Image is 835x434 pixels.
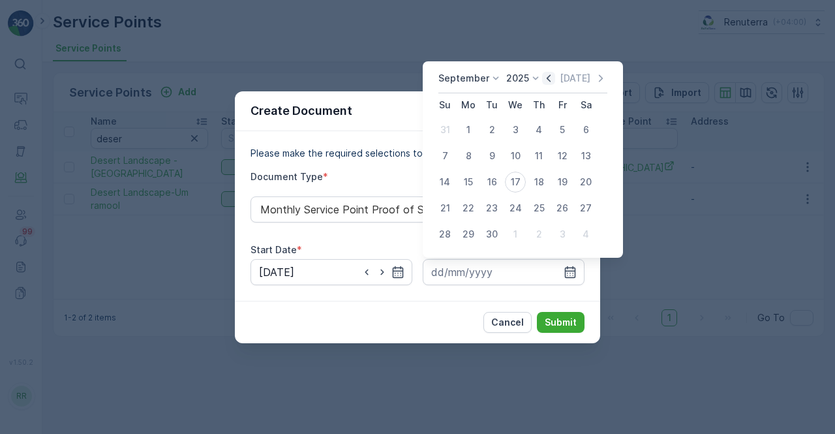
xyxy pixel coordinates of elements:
label: Document Type [250,171,323,182]
th: Sunday [433,93,457,117]
div: 7 [434,146,455,166]
div: 14 [434,172,455,193]
div: 12 [552,146,573,166]
button: Submit [537,312,584,333]
p: 2025 [506,72,529,85]
div: 28 [434,224,455,245]
div: 4 [528,119,549,140]
div: 11 [528,146,549,166]
div: 19 [552,172,573,193]
div: 24 [505,198,526,219]
div: 29 [458,224,479,245]
div: 26 [552,198,573,219]
p: Create Document [250,102,352,120]
div: 3 [505,119,526,140]
th: Saturday [574,93,598,117]
th: Tuesday [480,93,504,117]
p: Submit [545,316,577,329]
div: 4 [575,224,596,245]
label: Start Date [250,244,297,255]
div: 20 [575,172,596,193]
div: 10 [505,146,526,166]
div: 2 [481,119,502,140]
div: 25 [528,198,549,219]
div: 18 [528,172,549,193]
input: dd/mm/yyyy [423,259,584,285]
div: 30 [481,224,502,245]
div: 21 [434,198,455,219]
div: 8 [458,146,479,166]
p: September [438,72,489,85]
p: Cancel [491,316,524,329]
th: Monday [457,93,480,117]
p: Please make the required selections to create your document. [250,147,584,160]
div: 3 [552,224,573,245]
div: 9 [481,146,502,166]
input: dd/mm/yyyy [250,259,412,285]
div: 1 [505,224,526,245]
div: 6 [575,119,596,140]
button: Cancel [483,312,532,333]
div: 2 [528,224,549,245]
div: 31 [434,119,455,140]
div: 13 [575,146,596,166]
p: [DATE] [560,72,590,85]
th: Wednesday [504,93,527,117]
th: Thursday [527,93,551,117]
div: 15 [458,172,479,193]
div: 1 [458,119,479,140]
th: Friday [551,93,574,117]
div: 23 [481,198,502,219]
div: 27 [575,198,596,219]
div: 17 [505,172,526,193]
div: 16 [481,172,502,193]
div: 22 [458,198,479,219]
div: 5 [552,119,573,140]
